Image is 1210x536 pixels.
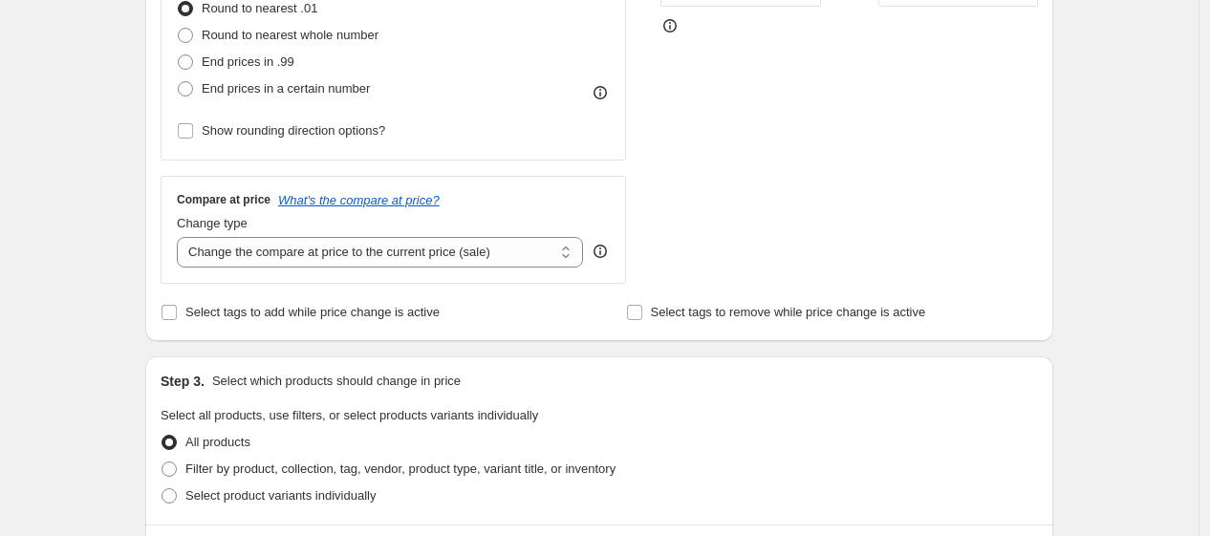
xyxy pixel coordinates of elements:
span: Filter by product, collection, tag, vendor, product type, variant title, or inventory [185,461,616,476]
div: help [591,242,610,261]
span: Select tags to remove while price change is active [651,305,926,319]
span: All products [185,435,250,449]
span: Select product variants individually [185,488,376,503]
span: End prices in .99 [202,54,294,69]
p: Select which products should change in price [212,372,461,391]
span: End prices in a certain number [202,81,370,96]
button: What's the compare at price? [278,193,440,207]
span: Select all products, use filters, or select products variants individually [161,408,538,422]
h3: Compare at price [177,192,270,207]
span: Show rounding direction options? [202,123,385,138]
span: Change type [177,216,248,230]
span: Round to nearest .01 [202,1,317,15]
span: Select tags to add while price change is active [185,305,440,319]
h2: Step 3. [161,372,205,391]
span: Round to nearest whole number [202,28,378,42]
